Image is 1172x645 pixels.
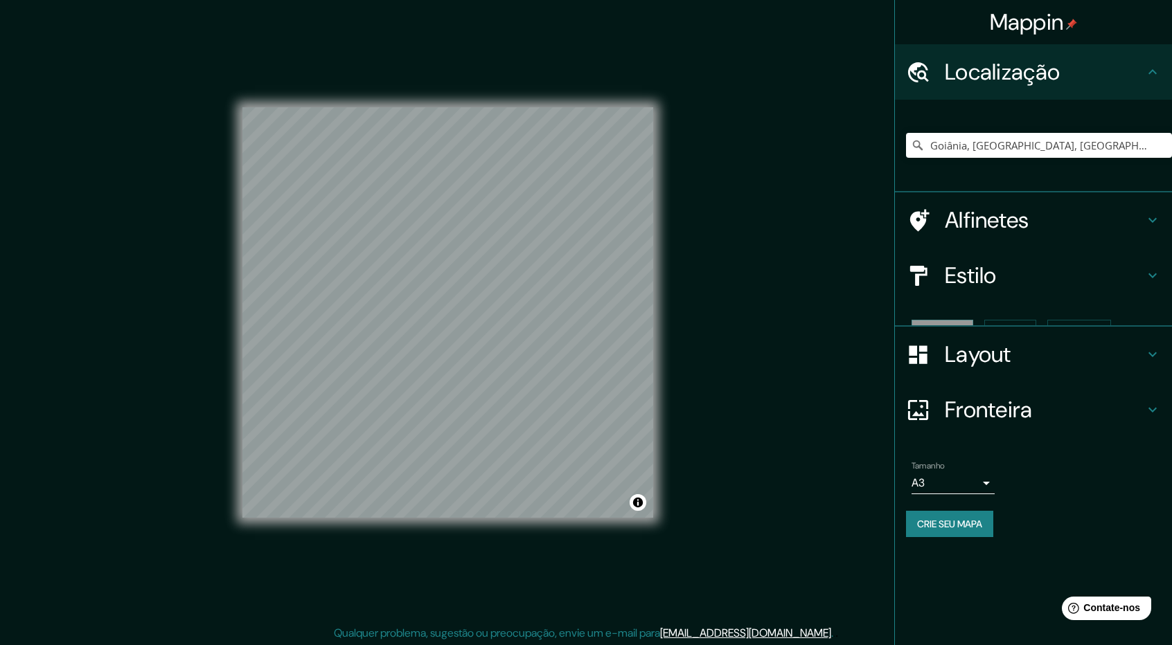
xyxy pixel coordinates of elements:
[833,625,835,640] font: .
[835,625,838,640] font: .
[917,518,982,530] font: Crie seu mapa
[242,107,653,518] canvas: Mapa
[945,395,1033,424] font: Fronteira
[912,472,995,494] div: A3
[945,57,1060,87] font: Localização
[895,382,1172,437] div: Fronteira
[912,460,945,471] font: Tamanho
[334,626,660,640] font: Qualquer problema, sugestão ou preocupação, envie um e-mail para
[630,494,646,511] button: Alternar atribuição
[895,192,1172,248] div: Alfinetes
[831,626,833,640] font: .
[895,44,1172,100] div: Localização
[660,626,831,640] a: [EMAIL_ADDRESS][DOMAIN_NAME]
[895,248,1172,303] div: Estilo
[945,340,1011,369] font: Layout
[945,261,997,290] font: Estilo
[1049,591,1157,630] iframe: Iniciador de widget de ajuda
[906,133,1172,158] input: Escolha sua cidade ou área
[895,327,1172,382] div: Layout
[945,206,1029,235] font: Alfinetes
[912,475,925,490] font: A3
[990,8,1064,37] font: Mappin
[906,511,993,537] button: Crie seu mapa
[1066,19,1077,30] img: pin-icon.png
